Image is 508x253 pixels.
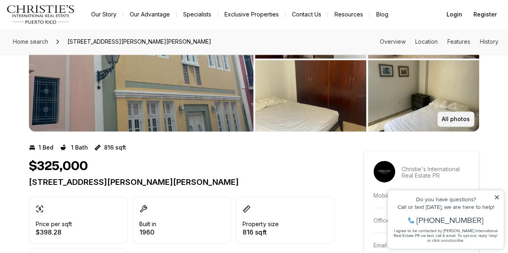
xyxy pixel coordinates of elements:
div: Call or text [DATE], we are here to help! [8,26,116,31]
span: Register [473,11,497,18]
p: Mobile number [373,192,413,199]
a: Our Story [85,9,123,20]
span: Home search [13,38,48,45]
p: Office number [373,217,411,224]
p: All photos [442,116,470,122]
img: logo [6,5,75,24]
button: Contact Us [286,9,327,20]
button: View image gallery [368,60,479,132]
span: [STREET_ADDRESS][PERSON_NAME][PERSON_NAME] [64,35,214,48]
button: All photos [437,111,474,127]
div: Do you have questions? [8,18,116,24]
p: [STREET_ADDRESS][PERSON_NAME][PERSON_NAME] [29,177,335,187]
a: Specialists [177,9,218,20]
p: Built in [139,221,156,227]
p: Christie's International Real Estate PR [402,166,469,179]
a: Skip to: Features [447,38,470,45]
p: Email [373,242,387,249]
a: Skip to: History [480,38,498,45]
span: [PHONE_NUMBER] [33,38,100,46]
button: Register [469,6,502,22]
button: View image gallery [255,60,366,132]
a: Our Advantage [123,9,176,20]
span: Login [447,11,462,18]
a: Blog [369,9,394,20]
p: 1960 [139,229,156,235]
h1: $325,000 [29,159,88,174]
span: I agree to be contacted by [PERSON_NAME] International Real Estate PR via text, call & email. To ... [10,49,114,65]
nav: Page section menu [380,38,498,45]
a: Resources [328,9,369,20]
a: Home search [10,35,51,48]
p: 1 Bath [71,144,88,151]
button: Login [442,6,467,22]
a: Exclusive Properties [218,9,285,20]
a: Skip to: Location [415,38,438,45]
p: 816 sqft [243,229,278,235]
p: 816 sqft [104,144,126,151]
p: $398.28 [36,229,72,235]
p: 1 Bed [39,144,53,151]
p: Price per sqft [36,221,72,227]
p: Property size [243,221,278,227]
a: Skip to: Overview [380,38,406,45]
